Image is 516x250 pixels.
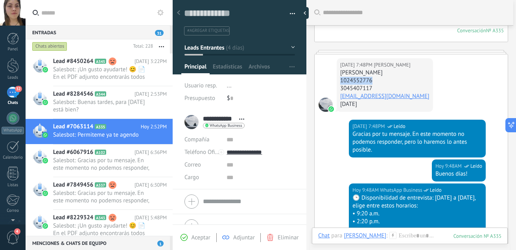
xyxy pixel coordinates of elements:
[95,182,106,187] span: A337
[135,148,167,156] span: [DATE] 6:36PM
[184,161,201,169] span: Correo
[352,194,482,210] div: 🕒 Disponibilidad de entrevista: [DATE] a [DATE], elige entre estos horarios:
[2,75,24,80] div: Leads
[301,7,309,19] div: Ocultar
[344,232,386,239] div: joanse soler
[26,210,173,242] a: Lead #8229324 A343 [DATE] 5:48PM Salesbot: ¡Un gusto ayudarte! 😊 📄 En el PDF adjunto encontrarás ...
[352,210,482,218] div: • 9:20 a.m.
[53,123,93,131] span: Lead #7063114
[374,61,410,69] span: joanse soler
[352,218,482,226] div: • 2:20 p.m.
[340,77,429,85] div: 1024552776
[26,25,170,39] div: Entradas
[184,133,221,146] div: Compañía
[2,100,24,106] div: Chats
[210,124,242,128] span: WhatsApp Business
[95,215,106,220] span: A343
[15,86,22,92] span: 32
[340,93,429,100] a: [EMAIL_ADDRESS][DOMAIN_NAME]
[453,233,501,239] div: 335
[486,27,504,34] div: № A335
[430,186,442,194] span: Leído
[42,100,48,105] img: waba.svg
[95,150,106,155] span: A102
[42,191,48,196] img: waba.svg
[53,189,152,204] span: Salesbot: Gracias por tu mensaje. En este momento no podemos responder, pero lo haremos lo antes ...
[457,27,486,34] div: Conversación
[184,80,221,92] div: Usuario resp.
[328,106,334,112] img: waba.svg
[184,146,221,159] button: Teléfono Oficina
[26,236,170,250] div: Menciones & Chats de equipo
[213,63,242,74] span: Estadísticas
[26,144,173,177] a: Lead #6067916 A102 [DATE] 6:36PM Salesbot: Gracias por tu mensaje. En este momento no podemos res...
[135,214,167,222] span: [DATE] 5:48PM
[2,127,24,134] div: WhatsApp
[155,30,164,36] span: 31
[192,234,210,241] span: Aceptar
[386,232,387,240] span: :
[184,63,206,74] span: Principal
[42,67,48,72] img: waba.svg
[135,90,167,98] span: [DATE] 2:53PM
[53,98,152,113] span: Salesbot: Buenas tardes, para [DATE] está bien?
[53,66,152,81] span: Salesbot: ¡Un gusto ayudarte! 😊 📄 En el PDF adjunto encontrarás todos los detalles de tu entrevis...
[135,57,167,65] span: [DATE] 3:22PM
[95,91,106,96] span: A344
[340,100,429,108] div: [DATE]
[352,186,380,194] div: Hoy 9:48AM
[187,28,229,33] span: #agregar etiquetas
[435,162,463,170] div: Hoy 9:48AM
[278,234,299,241] span: Eliminar
[135,181,167,189] span: [DATE] 6:30PM
[95,59,106,64] span: A345
[380,186,422,194] span: WhatsApp Business
[2,208,24,213] div: Correo
[42,158,48,163] img: waba.svg
[184,171,221,184] div: Cargo
[53,157,152,172] span: Salesbot: Gracias por tu mensaje. En este momento no podemos responder, pero lo haremos lo antes ...
[26,177,173,209] a: Lead #7849456 A337 [DATE] 6:30PM Salesbot: Gracias por tu mensaje. En este momento no podemos res...
[340,85,429,93] div: 3045407117
[2,183,24,188] div: Listas
[331,232,342,240] span: para
[53,131,152,139] span: Salesbot: Permiteme ya te agendo
[184,148,225,156] span: Teléfono Oficina
[26,86,173,119] a: Lead #8284546 A344 [DATE] 2:53PM Salesbot: Buenas tardes, para [DATE] está bien?
[352,130,482,154] div: Gracias por tu mensaje. En este momento no podemos responder, pero lo haremos lo antes posible.
[227,92,295,105] div: $
[42,132,48,138] img: waba.svg
[14,228,20,235] span: 4
[184,94,215,102] span: Presupuesto
[157,241,164,246] span: 1
[53,148,93,156] span: Lead #6067916
[53,90,93,98] span: Lead #8284546
[53,181,93,189] span: Lead #7849456
[26,119,173,144] a: Lead #7063114 A335 Hoy 2:52PM Salesbot: Permiteme ya te agendo
[352,122,386,130] div: [DATE] 7:48PM
[2,155,24,160] div: Calendario
[435,170,482,178] div: Buenos días!
[32,42,67,51] div: Chats abiertos
[394,122,405,130] span: Leído
[26,54,173,86] a: Lead #8450264 A345 [DATE] 3:22PM Salesbot: ¡Un gusto ayudarte! 😊 📄 En el PDF adjunto encontrarás ...
[184,82,217,89] span: Usuario resp.
[53,57,93,65] span: Lead #8450264
[340,69,429,77] div: [PERSON_NAME]
[227,82,232,89] span: ...
[340,61,374,69] div: [DATE] 7:48PM
[53,222,152,237] span: Salesbot: ¡Un gusto ayudarte! 😊 📄 En el PDF adjunto encontrarás todos los detalles de tu entrevis...
[141,123,167,131] span: Hoy 2:52PM
[42,223,48,229] img: waba.svg
[249,63,270,74] span: Archivos
[95,124,106,129] span: A335
[319,98,333,112] span: joanse soler
[53,214,93,222] span: Lead #8229324
[2,47,24,52] div: Panel
[184,159,201,171] button: Correo
[130,43,153,50] div: Total: 228
[184,174,199,180] span: Cargo
[233,234,255,241] span: Adjuntar
[470,162,482,170] span: Leído
[184,92,221,105] div: Presupuesto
